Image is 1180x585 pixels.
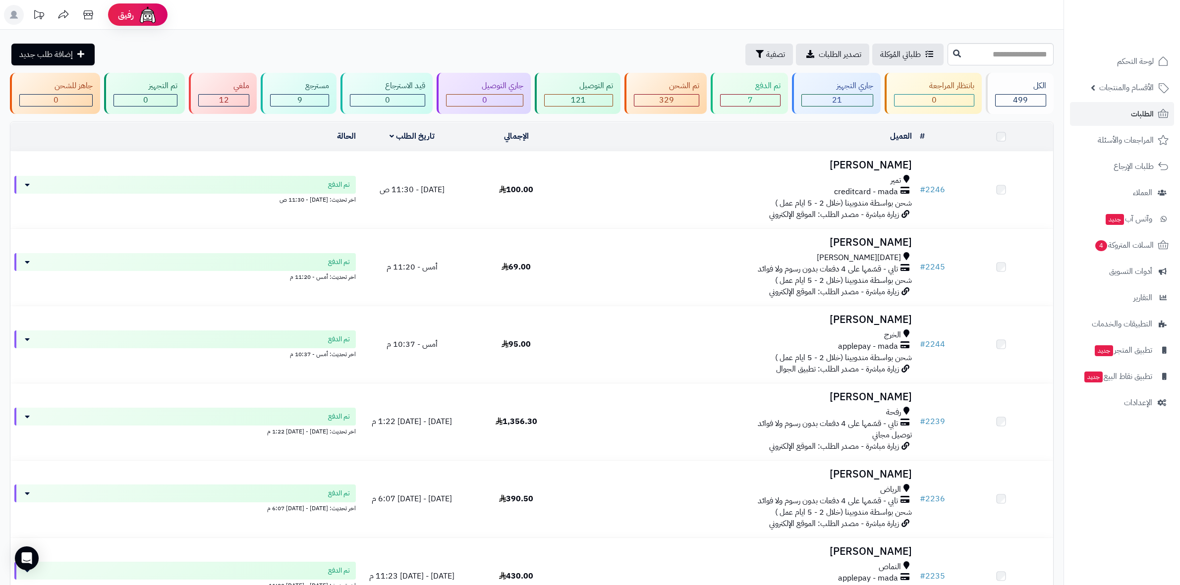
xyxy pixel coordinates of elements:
span: تصدير الطلبات [819,49,861,60]
span: تم الدفع [328,412,350,422]
div: اخر تحديث: [DATE] - [DATE] 6:07 م [14,502,356,513]
a: #2235 [920,570,945,582]
span: تم الدفع [328,488,350,498]
a: تطبيق نقاط البيعجديد [1070,365,1174,388]
span: الأقسام والمنتجات [1099,81,1154,95]
div: الكل [995,80,1046,92]
span: زيارة مباشرة - مصدر الطلب: تطبيق الجوال [776,363,899,375]
span: [DATE] - 11:30 ص [380,184,445,196]
a: #2244 [920,338,945,350]
span: أمس - 10:37 م [387,338,438,350]
span: زيارة مباشرة - مصدر الطلب: الموقع الإلكتروني [769,286,899,298]
div: 121 [545,95,613,106]
div: 0 [20,95,92,106]
a: تم التوصيل 121 [533,73,622,114]
a: جاري التوصيل 0 [435,73,532,114]
h3: [PERSON_NAME] [572,391,912,403]
div: اخر تحديث: [DATE] - [DATE] 1:22 م [14,425,356,436]
span: التقارير [1133,291,1152,305]
span: تم الدفع [328,180,350,190]
span: السلات المتروكة [1094,238,1154,252]
span: أدوات التسويق [1109,265,1152,278]
span: # [920,184,925,196]
a: تصدير الطلبات [796,44,869,65]
div: جاهز للشحن [19,80,93,92]
span: جديد [1095,345,1113,356]
a: الإجمالي [504,130,529,142]
span: 0 [54,94,58,106]
span: 499 [1013,94,1028,106]
span: 9 [297,94,302,106]
div: قيد الاسترجاع [350,80,425,92]
h3: [PERSON_NAME] [572,314,912,325]
div: تم الشحن [634,80,699,92]
div: 0 [350,95,425,106]
span: 121 [571,94,586,106]
a: الكل499 [984,73,1056,114]
div: مسترجع [270,80,329,92]
div: تم الدفع [720,80,781,92]
a: جاهز للشحن 0 [8,73,102,114]
a: جاري التجهيز 21 [790,73,883,114]
div: تم التجهيز [113,80,177,92]
div: 0 [114,95,177,106]
div: تم التوصيل [544,80,613,92]
span: [DATE] - [DATE] 6:07 م [372,493,452,505]
a: تطبيق المتجرجديد [1070,338,1174,362]
span: 0 [143,94,148,106]
h3: [PERSON_NAME] [572,469,912,480]
a: المراجعات والأسئلة [1070,128,1174,152]
span: [DATE][PERSON_NAME] [817,252,901,264]
div: جاري التوصيل [446,80,523,92]
div: اخر تحديث: أمس - 11:20 م [14,271,356,281]
span: 430.00 [499,570,533,582]
span: 329 [659,94,674,106]
a: التقارير [1070,286,1174,310]
a: تحديثات المنصة [26,5,51,27]
span: 4 [1095,240,1107,252]
span: تصفية [766,49,785,60]
a: تم التجهيز 0 [102,73,187,114]
span: رفيق [118,9,134,21]
span: أمس - 11:20 م [387,261,438,273]
span: شحن بواسطة مندوبينا (خلال 2 - 5 ايام عمل ) [775,197,912,209]
img: logo-2.png [1113,7,1171,28]
a: السلات المتروكة4 [1070,233,1174,257]
a: العميل [890,130,912,142]
div: اخر تحديث: [DATE] - 11:30 ص [14,194,356,204]
span: زيارة مباشرة - مصدر الطلب: الموقع الإلكتروني [769,518,899,530]
span: # [920,493,925,505]
span: # [920,338,925,350]
span: شحن بواسطة مندوبينا (خلال 2 - 5 ايام عمل ) [775,352,912,364]
span: التطبيقات والخدمات [1092,317,1152,331]
span: زيارة مباشرة - مصدر الطلب: الموقع الإلكتروني [769,440,899,452]
span: creditcard - mada [834,186,898,198]
h3: [PERSON_NAME] [572,160,912,171]
span: 21 [832,94,842,106]
a: بانتظار المراجعة 0 [883,73,984,114]
div: 7 [721,95,780,106]
div: 0 [447,95,522,106]
span: تمير [891,175,901,186]
span: [DATE] - [DATE] 11:23 م [369,570,454,582]
span: زيارة مباشرة - مصدر الطلب: الموقع الإلكتروني [769,209,899,220]
span: تطبيق المتجر [1094,343,1152,357]
a: #2246 [920,184,945,196]
a: لوحة التحكم [1070,50,1174,73]
span: 12 [219,94,229,106]
span: إضافة طلب جديد [19,49,73,60]
span: المراجعات والأسئلة [1098,133,1154,147]
span: وآتس آب [1105,212,1152,226]
a: أدوات التسويق [1070,260,1174,283]
a: الحالة [337,130,356,142]
span: 100.00 [499,184,533,196]
span: applepay - mada [838,341,898,352]
span: 0 [385,94,390,106]
span: تابي - قسّمها على 4 دفعات بدون رسوم ولا فوائد [758,418,898,429]
a: إضافة طلب جديد [11,44,95,65]
span: توصيل مجاني [872,429,912,441]
a: #2236 [920,493,945,505]
span: رفحة [886,407,901,418]
span: طلباتي المُوكلة [880,49,921,60]
a: #2239 [920,416,945,427]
